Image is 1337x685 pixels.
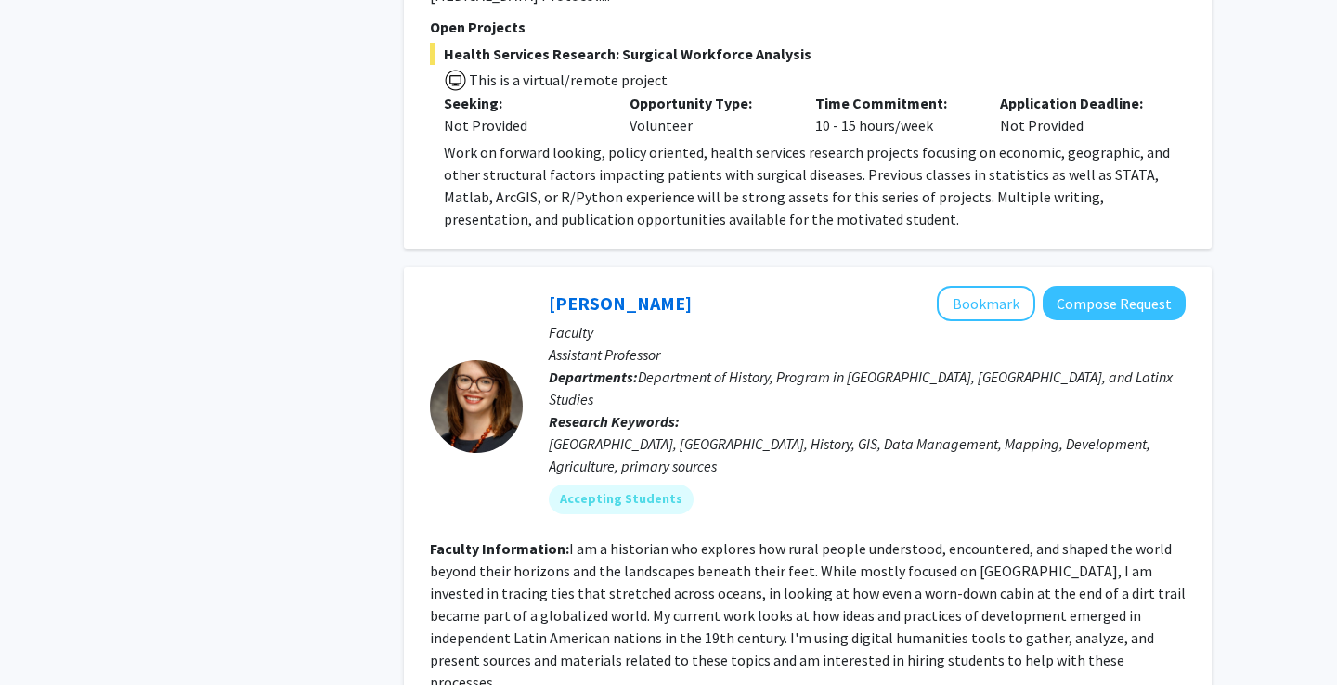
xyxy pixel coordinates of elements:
mat-chip: Accepting Students [549,485,694,514]
span: Health Services Research: Surgical Workforce Analysis [430,43,1186,65]
div: [GEOGRAPHIC_DATA], [GEOGRAPHIC_DATA], History, GIS, Data Management, Mapping, Development, Agricu... [549,433,1186,477]
b: Faculty Information: [430,539,569,558]
span: This is a virtual/remote project [467,71,668,89]
span: Department of History, Program in [GEOGRAPHIC_DATA], [GEOGRAPHIC_DATA], and Latinx Studies [549,368,1173,408]
p: Opportunity Type: [630,92,787,114]
div: Not Provided [444,114,602,136]
div: 10 - 15 hours/week [801,92,987,136]
b: Departments: [549,368,638,386]
a: [PERSON_NAME] [549,291,692,315]
button: Compose Request to Casey Lurtz [1043,286,1186,320]
iframe: Chat [14,601,79,671]
p: Open Projects [430,16,1186,38]
p: Faculty [549,321,1186,343]
div: Not Provided [986,92,1172,136]
p: Work on forward looking, policy oriented, health services research projects focusing on economic,... [444,141,1186,230]
b: Research Keywords: [549,412,680,431]
p: Assistant Professor [549,343,1186,366]
p: Seeking: [444,92,602,114]
button: Add Casey Lurtz to Bookmarks [937,286,1035,321]
div: Volunteer [616,92,801,136]
p: Application Deadline: [1000,92,1158,114]
p: Time Commitment: [815,92,973,114]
